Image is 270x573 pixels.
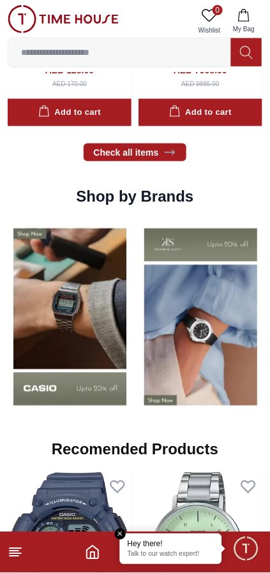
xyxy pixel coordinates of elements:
[8,5,119,33] img: ...
[76,187,193,207] h2: Shop by Brands
[84,144,187,161] a: Check all items
[52,79,87,89] div: AED 170.00
[85,545,100,560] a: Home
[139,220,263,415] img: Shop By Brands - Casio- UAE
[128,551,214,560] p: Talk to our watch expert!
[52,440,218,460] h2: Recomended Products
[225,5,262,38] button: My Bag
[38,105,101,120] div: Add to cart
[181,79,220,89] div: AED 9885.00
[115,529,126,540] em: Close tooltip
[139,99,262,126] button: Add to cart
[193,26,225,35] span: Wishlist
[128,539,214,549] div: Hey there!
[8,220,132,415] img: Shop by Brands - Quantum- UAE
[193,5,225,38] a: 0Wishlist
[169,105,232,120] div: Add to cart
[232,535,260,563] div: Chat Widget
[213,5,223,15] span: 0
[8,99,131,126] button: Add to cart
[228,24,260,34] span: My Bag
